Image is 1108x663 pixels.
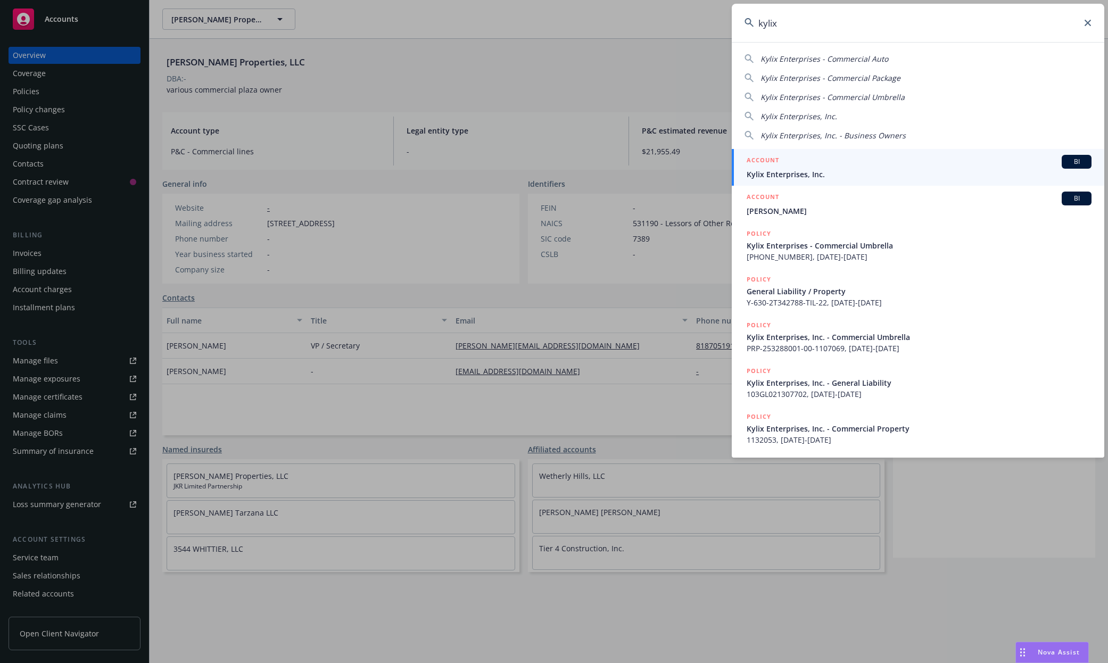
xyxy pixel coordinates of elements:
[747,423,1092,434] span: Kylix Enterprises, Inc. - Commercial Property
[747,434,1092,445] span: 1132053, [DATE]-[DATE]
[732,222,1104,268] a: POLICYKylix Enterprises - Commercial Umbrella[PHONE_NUMBER], [DATE]-[DATE]
[747,155,779,168] h5: ACCOUNT
[747,388,1092,400] span: 103GL021307702, [DATE]-[DATE]
[732,314,1104,360] a: POLICYKylix Enterprises, Inc. - Commercial UmbrellaPRP-253288001-00-1107069, [DATE]-[DATE]
[747,274,771,285] h5: POLICY
[747,331,1092,343] span: Kylix Enterprises, Inc. - Commercial Umbrella
[760,54,888,64] span: Kylix Enterprises - Commercial Auto
[732,149,1104,186] a: ACCOUNTBIKylix Enterprises, Inc.
[747,240,1092,251] span: Kylix Enterprises - Commercial Umbrella
[1066,157,1087,167] span: BI
[747,205,1092,217] span: [PERSON_NAME]
[732,4,1104,42] input: Search...
[1016,642,1029,662] div: Drag to move
[747,192,779,204] h5: ACCOUNT
[747,343,1092,354] span: PRP-253288001-00-1107069, [DATE]-[DATE]
[747,228,771,239] h5: POLICY
[1015,642,1089,663] button: Nova Assist
[1066,194,1087,203] span: BI
[747,251,1092,262] span: [PHONE_NUMBER], [DATE]-[DATE]
[732,405,1104,451] a: POLICYKylix Enterprises, Inc. - Commercial Property1132053, [DATE]-[DATE]
[760,92,905,102] span: Kylix Enterprises - Commercial Umbrella
[747,286,1092,297] span: General Liability / Property
[760,130,906,140] span: Kylix Enterprises, Inc. - Business Owners
[747,320,771,330] h5: POLICY
[732,186,1104,222] a: ACCOUNTBI[PERSON_NAME]
[760,73,900,83] span: Kylix Enterprises - Commercial Package
[732,360,1104,405] a: POLICYKylix Enterprises, Inc. - General Liability103GL021307702, [DATE]-[DATE]
[747,297,1092,308] span: Y-630-2T342788-TIL-22, [DATE]-[DATE]
[747,411,771,422] h5: POLICY
[747,169,1092,180] span: Kylix Enterprises, Inc.
[747,377,1092,388] span: Kylix Enterprises, Inc. - General Liability
[732,268,1104,314] a: POLICYGeneral Liability / PropertyY-630-2T342788-TIL-22, [DATE]-[DATE]
[760,111,837,121] span: Kylix Enterprises, Inc.
[1038,648,1080,657] span: Nova Assist
[747,366,771,376] h5: POLICY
